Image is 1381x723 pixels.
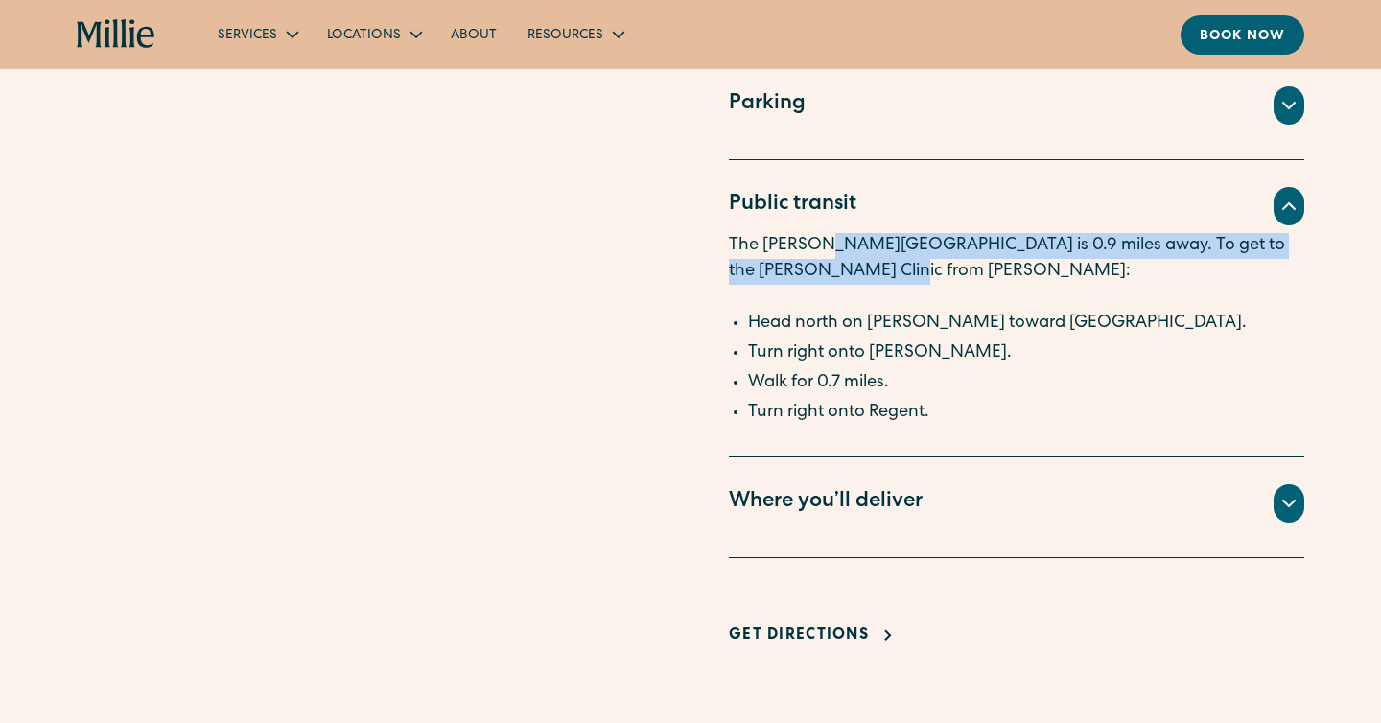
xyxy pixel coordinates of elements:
li: Turn right onto Regent. [748,400,1304,426]
li: Head north on [PERSON_NAME] toward [GEOGRAPHIC_DATA]. [748,311,1304,337]
a: About [435,18,512,50]
a: Get Directions [729,624,900,647]
li: Turn right onto [PERSON_NAME]. [748,340,1304,366]
div: Services [218,26,277,46]
div: Get Directions [729,624,869,647]
div: Public transit [729,190,856,222]
div: Book now [1200,27,1285,47]
li: Walk for 0.7 miles. [748,370,1304,396]
p: The [PERSON_NAME][GEOGRAPHIC_DATA] is 0.9 miles away. To get to the [PERSON_NAME] Clinic from [PE... [729,233,1304,311]
div: Parking [729,89,806,121]
a: Book now [1181,15,1304,55]
div: Resources [527,26,603,46]
div: Locations [327,26,401,46]
div: Services [202,18,312,50]
div: Resources [512,18,638,50]
div: Where you’ll deliver [729,487,923,519]
a: home [77,19,156,50]
div: Locations [312,18,435,50]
